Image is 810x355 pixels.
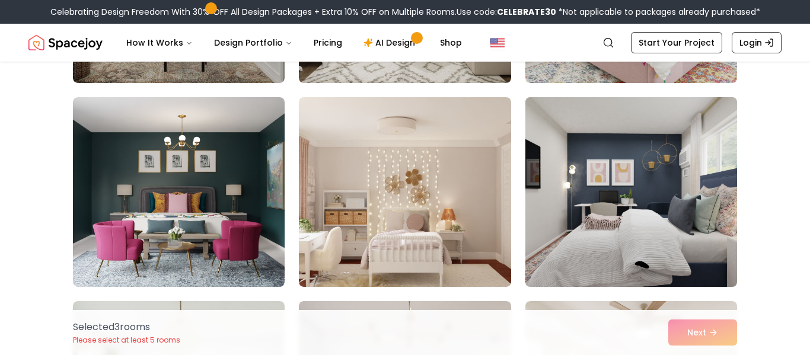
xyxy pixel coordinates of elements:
[117,31,471,55] nav: Main
[457,6,556,18] span: Use code:
[520,92,742,292] img: Room room-66
[28,31,103,55] img: Spacejoy Logo
[490,36,505,50] img: United States
[304,31,352,55] a: Pricing
[117,31,202,55] button: How It Works
[556,6,760,18] span: *Not applicable to packages already purchased*
[73,320,180,334] p: Selected 3 room s
[28,31,103,55] a: Spacejoy
[631,32,722,53] a: Start Your Project
[732,32,782,53] a: Login
[28,24,782,62] nav: Global
[50,6,760,18] div: Celebrating Design Freedom With 30% OFF All Design Packages + Extra 10% OFF on Multiple Rooms.
[73,97,285,287] img: Room room-64
[430,31,471,55] a: Shop
[205,31,302,55] button: Design Portfolio
[497,6,556,18] b: CELEBRATE30
[354,31,428,55] a: AI Design
[73,335,180,345] p: Please select at least 5 rooms
[299,97,511,287] img: Room room-65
